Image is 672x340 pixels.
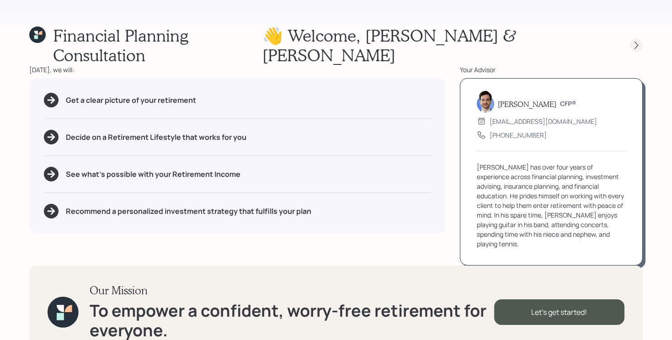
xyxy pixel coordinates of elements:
div: [PHONE_NUMBER] [490,130,547,140]
div: Let's get started! [494,299,624,325]
h1: Financial Planning Consultation [53,26,262,65]
div: [PERSON_NAME] has over four years of experience across financial planning, investment advising, i... [477,162,626,249]
h1: 👋 Welcome , [PERSON_NAME] & [PERSON_NAME] [262,26,613,65]
h5: Recommend a personalized investment strategy that fulfills your plan [66,207,311,216]
h5: Get a clear picture of your retirement [66,96,196,105]
h5: [PERSON_NAME] [498,100,556,108]
h1: To empower a confident, worry-free retirement for everyone. [90,301,494,340]
img: jonah-coleman-headshot.png [477,90,494,112]
div: [EMAIL_ADDRESS][DOMAIN_NAME] [490,117,597,126]
h3: Our Mission [90,284,494,297]
div: Your Advisor [460,65,643,74]
h5: See what's possible with your Retirement Income [66,170,240,179]
h5: Decide on a Retirement Lifestyle that works for you [66,133,246,142]
div: [DATE], we will: [29,65,445,74]
h6: CFP® [560,100,576,108]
